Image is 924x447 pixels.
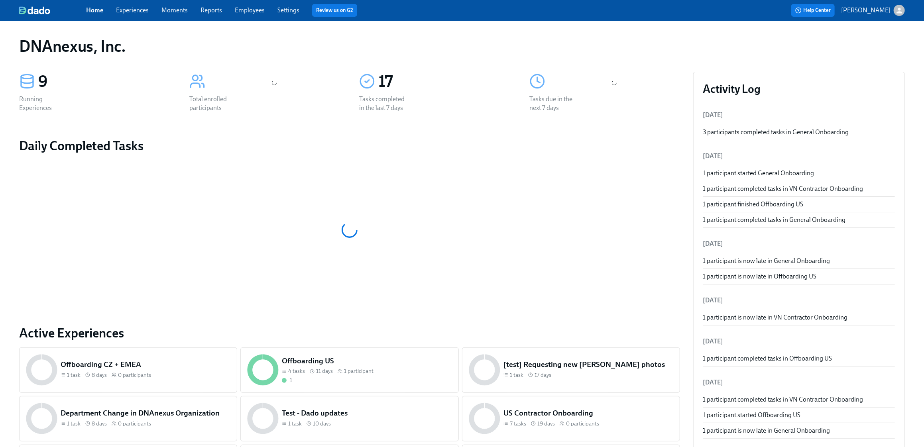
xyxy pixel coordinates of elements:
div: 1 participant is now late in General Onboarding [703,426,895,435]
div: 1 participant completed tasks in General Onboarding [703,216,895,224]
h5: Test - Dado updates [282,408,452,418]
span: 19 days [537,420,555,427]
div: 1 participant is now late in VN Contractor Onboarding [703,313,895,322]
h1: DNAnexus, Inc. [19,37,126,56]
h5: Offboarding US [282,356,452,366]
span: 11 days [316,367,333,375]
span: 8 days [92,420,107,427]
li: [DATE] [703,234,895,253]
div: Tasks due in the next 7 days [529,95,580,112]
div: 1 participant finished Offboarding US [703,200,895,209]
div: Completed all due tasks [282,376,292,384]
div: Tasks completed in the last 7 days [359,95,410,112]
h3: Activity Log [703,82,895,96]
div: 1 [290,376,292,384]
h5: [test] Requesting new [PERSON_NAME] photos [503,359,674,370]
img: dado [19,6,50,14]
div: 3 participants completed tasks in General Onboarding [703,128,895,137]
span: 1 task [67,371,81,379]
span: 1 task [510,371,523,379]
div: 1 participant completed tasks in VN Contractor Onboarding [703,395,895,404]
span: 0 participants [118,371,151,379]
span: 8 days [92,371,107,379]
a: Settings [277,6,299,14]
button: Review us on G2 [312,4,357,17]
a: Employees [235,6,265,14]
div: 1 participant is now late in Offboarding US [703,272,895,281]
a: Review us on G2 [316,6,353,14]
h5: US Contractor Onboarding [503,408,674,418]
div: Total enrolled participants [189,95,240,112]
li: [DATE] [703,373,895,392]
li: [DATE] [703,291,895,310]
button: [PERSON_NAME] [841,5,905,16]
li: [DATE] [703,332,895,351]
span: 1 task [67,420,81,427]
div: 1 participant started Offboarding US [703,411,895,420]
a: [test] Requesting new [PERSON_NAME] photos1 task 17 days [462,347,680,393]
a: Home [86,6,103,14]
span: 4 tasks [288,367,305,375]
div: 9 [38,72,170,92]
a: Department Change in DNAnexus Organization1 task 8 days0 participants [19,396,237,441]
a: Experiences [116,6,149,14]
span: 0 participants [118,420,151,427]
a: Reports [201,6,222,14]
div: 1 participant is now late in General Onboarding [703,257,895,265]
button: Help Center [791,4,835,17]
h5: Offboarding CZ + EMEA [61,359,231,370]
a: Offboarding US4 tasks 11 days1 participant1 [240,347,458,393]
div: 1 participant completed tasks in Offboarding US [703,354,895,363]
a: dado [19,6,86,14]
a: Moments [161,6,188,14]
span: 7 tasks [510,420,526,427]
a: Offboarding CZ + EMEA1 task 8 days0 participants [19,347,237,393]
a: US Contractor Onboarding7 tasks 19 days0 participants [462,396,680,441]
div: Running Experiences [19,95,70,112]
h5: Department Change in DNAnexus Organization [61,408,231,418]
div: 1 participant completed tasks in VN Contractor Onboarding [703,184,895,193]
a: Active Experiences [19,325,680,341]
p: [PERSON_NAME] [841,6,891,15]
div: 1 participant started General Onboarding [703,169,895,178]
a: Test - Dado updates1 task 10 days [240,396,458,441]
span: 17 days [535,371,551,379]
span: 1 task [288,420,302,427]
span: 10 days [313,420,331,427]
span: Help Center [795,6,831,14]
span: 1 participant [344,367,374,375]
li: [DATE] [703,106,895,125]
div: 17 [378,72,510,92]
h2: Daily Completed Tasks [19,138,680,154]
span: 0 participants [566,420,599,427]
li: [DATE] [703,147,895,166]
